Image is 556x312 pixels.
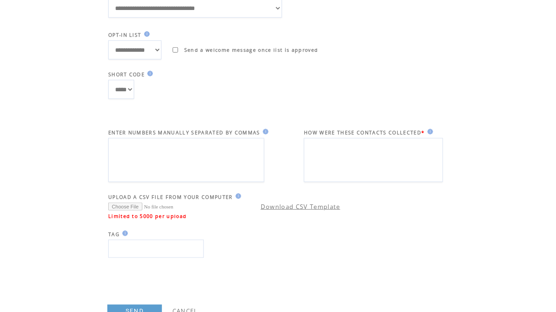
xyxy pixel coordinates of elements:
span: TAG [108,231,120,238]
img: help.gif [142,31,150,37]
span: SHORT CODE [108,71,145,78]
span: Limited to 5000 per upload [108,213,187,219]
img: help.gif [145,71,153,76]
img: help.gif [120,231,128,236]
span: HOW WERE THESE CONTACTS COLLECTED [304,129,421,136]
img: help.gif [233,193,241,199]
span: ENTER NUMBERS MANUALLY SEPARATED BY COMMAS [108,129,260,136]
span: UPLOAD A CSV FILE FROM YOUR COMPUTER [108,194,233,200]
a: Download CSV Template [261,203,340,211]
span: Send a welcome message once list is approved [184,47,318,53]
img: help.gif [260,129,268,134]
img: help.gif [425,129,433,134]
span: OPT-IN LIST [108,32,142,38]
